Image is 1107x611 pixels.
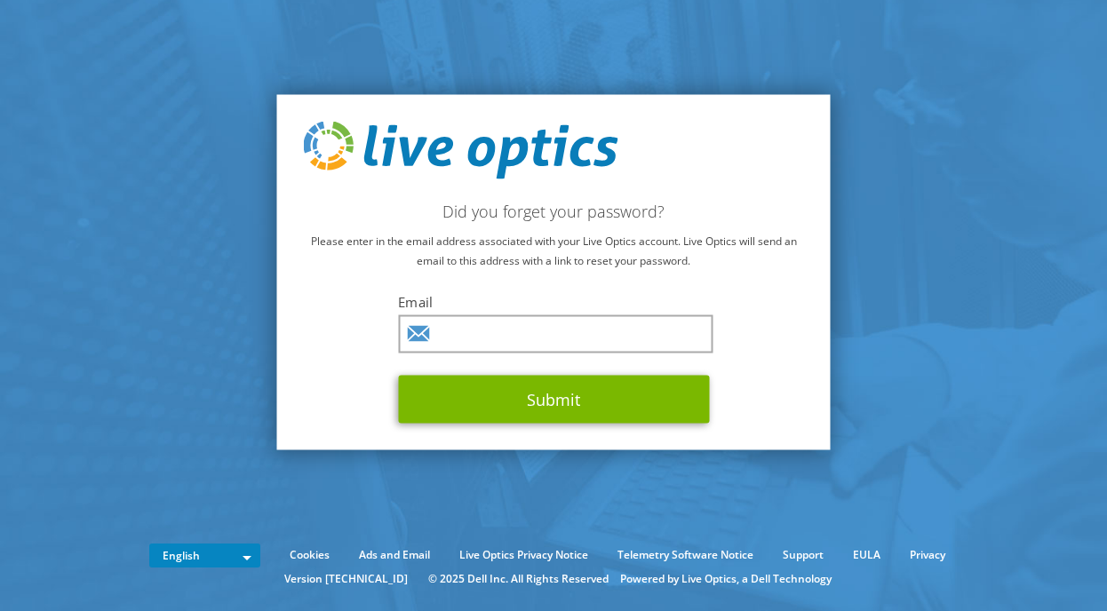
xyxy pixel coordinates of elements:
a: EULA [840,545,894,565]
li: © 2025 Dell Inc. All Rights Reserved [419,569,617,589]
a: Live Optics Privacy Notice [446,545,601,565]
a: Cookies [276,545,343,565]
li: Version [TECHNICAL_ID] [275,569,417,589]
a: Privacy [896,545,959,565]
h2: Did you forget your password? [304,202,804,221]
label: Email [398,293,709,311]
a: Telemetry Software Notice [604,545,767,565]
button: Submit [398,376,709,424]
li: Powered by Live Optics, a Dell Technology [620,569,832,589]
a: Ads and Email [346,545,443,565]
p: Please enter in the email address associated with your Live Optics account. Live Optics will send... [304,232,804,271]
img: live_optics_svg.svg [304,121,618,179]
a: Support [769,545,837,565]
